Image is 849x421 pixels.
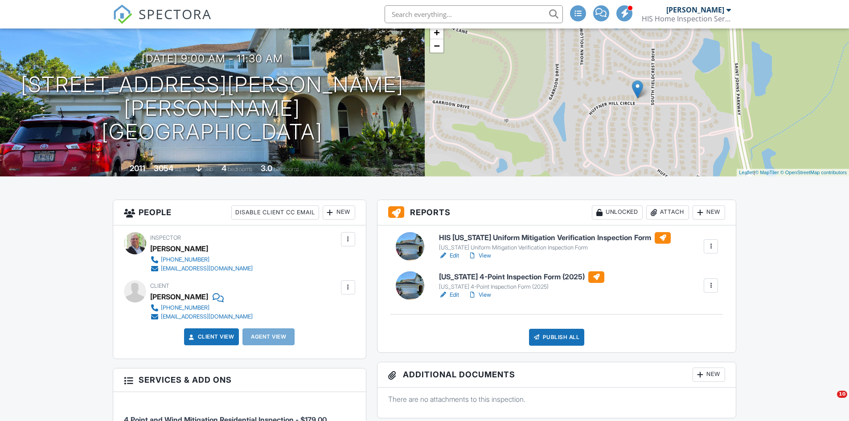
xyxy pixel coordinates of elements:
[439,271,604,283] h6: [US_STATE] 4-Point Inspection Form (2025)
[693,205,725,220] div: New
[385,5,563,23] input: Search everything...
[646,205,689,220] div: Attach
[231,205,319,220] div: Disable Client CC Email
[161,256,209,263] div: [PHONE_NUMBER]
[130,163,145,173] div: 2011
[175,166,187,172] span: sq. ft.
[228,166,252,172] span: bedrooms
[154,163,173,173] div: 3054
[592,205,643,220] div: Unlocked
[642,14,731,23] div: HIS Home Inspection Services
[439,271,604,291] a: [US_STATE] 4-Point Inspection Form (2025) [US_STATE] 4-Point Inspection Form (2025)
[737,169,849,176] div: |
[377,200,736,225] h3: Reports
[755,170,779,175] a: © MapTiler
[468,251,491,260] a: View
[14,73,410,143] h1: [STREET_ADDRESS][PERSON_NAME][PERSON_NAME] [GEOGRAPHIC_DATA]
[150,282,169,289] span: Client
[261,163,272,173] div: 3.0
[274,166,299,172] span: bathrooms
[203,166,213,172] span: slab
[377,362,736,388] h3: Additional Documents
[780,170,847,175] a: © OpenStreetMap contributors
[161,304,209,311] div: [PHONE_NUMBER]
[837,391,847,398] span: 10
[150,234,181,241] span: Inspector
[187,332,234,341] a: Client View
[388,394,726,404] p: There are no attachments to this inspection.
[161,313,253,320] div: [EMAIL_ADDRESS][DOMAIN_NAME]
[739,170,754,175] a: Leaflet
[323,205,355,220] div: New
[666,5,724,14] div: [PERSON_NAME]
[439,290,459,299] a: Edit
[150,242,208,255] div: [PERSON_NAME]
[439,283,604,290] div: [US_STATE] 4-Point Inspection Form (2025)
[221,163,226,173] div: 4
[468,290,491,299] a: View
[150,264,253,273] a: [EMAIL_ADDRESS][DOMAIN_NAME]
[113,200,366,225] h3: People
[150,303,253,312] a: [PHONE_NUMBER]
[150,312,253,321] a: [EMAIL_ADDRESS][DOMAIN_NAME]
[113,4,132,24] img: The Best Home Inspection Software - Spectora
[430,26,443,39] a: Zoom in
[439,244,671,251] div: [US_STATE] Uniform Mitigation Verification Inspection Form
[819,391,840,412] iframe: Intercom live chat
[142,53,283,65] h3: [DATE] 9:00 am - 11:30 am
[430,39,443,53] a: Zoom out
[119,166,128,172] span: Built
[150,255,253,264] a: [PHONE_NUMBER]
[150,290,208,303] div: [PERSON_NAME]
[439,251,459,260] a: Edit
[439,232,671,244] h6: HIS [US_STATE] Uniform Mitigation Verification Inspection Form
[693,368,725,382] div: New
[113,368,366,392] h3: Services & Add ons
[529,329,585,346] div: Publish All
[113,12,212,31] a: SPECTORA
[139,4,212,23] span: SPECTORA
[439,232,671,252] a: HIS [US_STATE] Uniform Mitigation Verification Inspection Form [US_STATE] Uniform Mitigation Veri...
[161,265,253,272] div: [EMAIL_ADDRESS][DOMAIN_NAME]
